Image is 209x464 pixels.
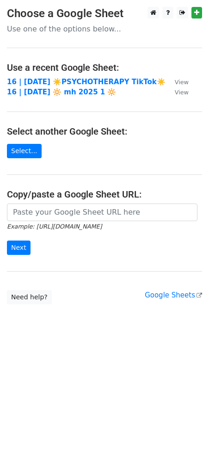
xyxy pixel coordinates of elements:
a: Need help? [7,290,52,304]
small: View [175,79,189,86]
p: Use one of the options below... [7,24,202,34]
a: View [166,88,189,96]
small: View [175,89,189,96]
a: 16 | [DATE] 🔆 mh 2025 1 🔆 [7,88,117,96]
a: Select... [7,144,42,158]
h4: Use a recent Google Sheet: [7,62,202,73]
h4: Select another Google Sheet: [7,126,202,137]
h4: Copy/paste a Google Sheet URL: [7,189,202,200]
input: Paste your Google Sheet URL here [7,204,197,221]
a: View [166,78,189,86]
a: Google Sheets [145,291,202,299]
input: Next [7,241,31,255]
h3: Choose a Google Sheet [7,7,202,20]
a: 16 | [DATE] ☀️PSYCHOTHERAPY TikTok☀️ [7,78,166,86]
small: Example: [URL][DOMAIN_NAME] [7,223,102,230]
